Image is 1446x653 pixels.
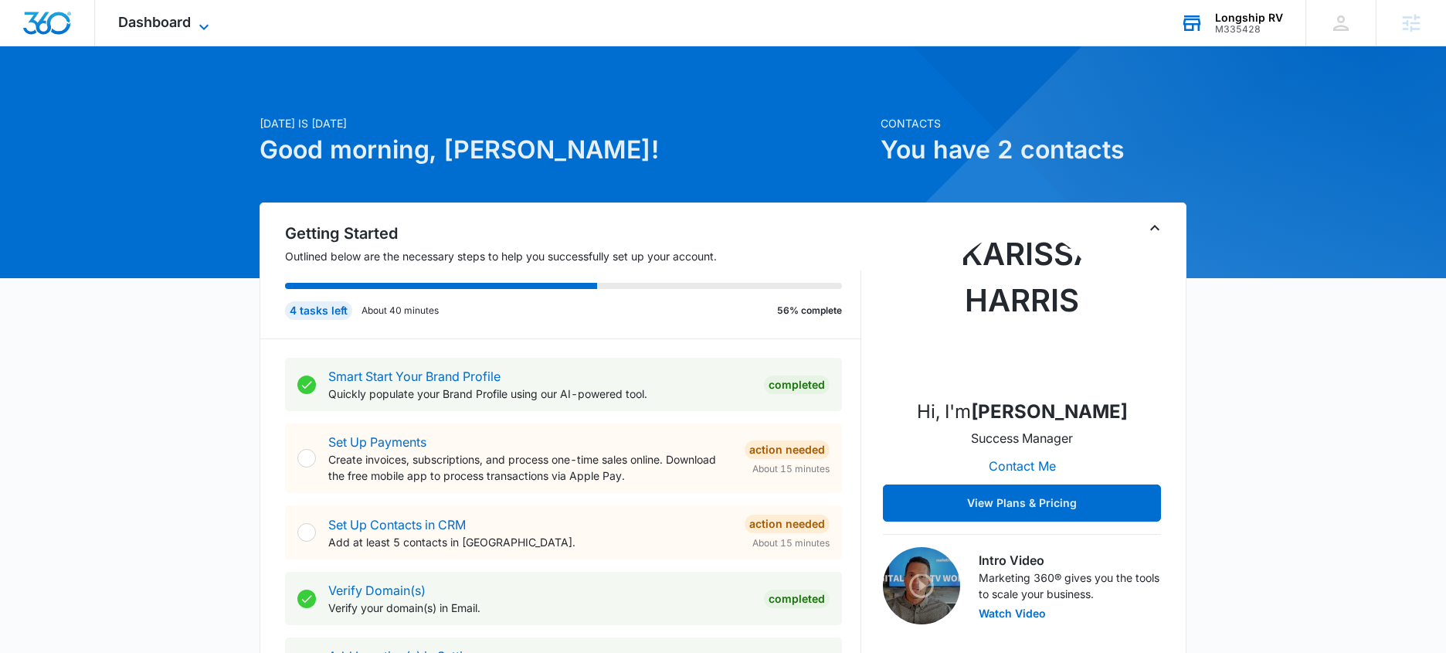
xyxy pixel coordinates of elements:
[883,547,960,624] img: Intro Video
[945,231,1099,386] img: Karissa Harris
[764,590,830,608] div: Completed
[752,536,830,550] span: About 15 minutes
[260,131,871,168] h1: Good morning, [PERSON_NAME]!
[979,608,1046,619] button: Watch Video
[973,447,1071,485] button: Contact Me
[328,369,501,384] a: Smart Start Your Brand Profile
[260,115,871,131] p: [DATE] is [DATE]
[328,517,466,532] a: Set Up Contacts in CRM
[777,304,842,318] p: 56% complete
[883,485,1161,522] button: View Plans & Pricing
[971,400,1128,423] strong: [PERSON_NAME]
[979,551,1161,570] h3: Intro Video
[328,600,752,616] p: Verify your domain(s) in Email.
[118,14,191,30] span: Dashboard
[361,304,439,318] p: About 40 minutes
[745,515,830,533] div: Action Needed
[752,462,830,476] span: About 15 minutes
[1215,12,1283,24] div: account name
[881,115,1186,131] p: Contacts
[328,386,752,402] p: Quickly populate your Brand Profile using our AI-powered tool.
[971,429,1073,447] p: Success Manager
[764,376,830,394] div: Completed
[285,248,861,264] p: Outlined below are the necessary steps to help you successfully set up your account.
[328,451,732,484] p: Create invoices, subscriptions, and process one-time sales online. Download the free mobile app t...
[285,301,352,320] div: 4 tasks left
[1146,219,1164,237] button: Toggle Collapse
[881,131,1186,168] h1: You have 2 contacts
[328,583,426,598] a: Verify Domain(s)
[328,534,732,550] p: Add at least 5 contacts in [GEOGRAPHIC_DATA].
[979,570,1161,602] p: Marketing 360® gives you the tools to scale your business.
[745,440,830,459] div: Action Needed
[1215,24,1283,35] div: account id
[917,398,1128,426] p: Hi, I'm
[328,434,426,450] a: Set Up Payments
[285,222,861,245] h2: Getting Started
